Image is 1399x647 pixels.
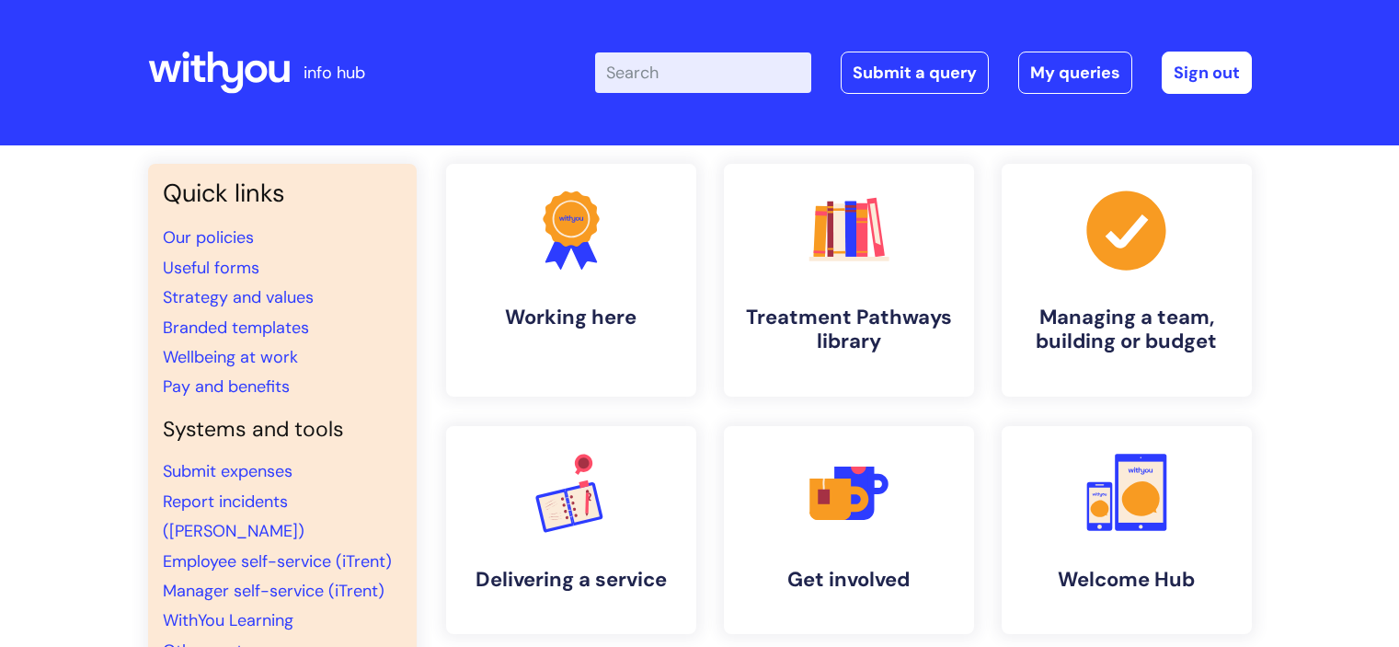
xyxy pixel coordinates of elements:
[1018,52,1132,94] a: My queries
[163,550,392,572] a: Employee self-service (iTrent)
[595,52,811,93] input: Search
[1016,306,1237,354] h4: Managing a team, building or budget
[163,609,293,631] a: WithYou Learning
[461,306,682,329] h4: Working here
[163,375,290,398] a: Pay and benefits
[1016,568,1237,592] h4: Welcome Hub
[163,580,384,602] a: Manager self-service (iTrent)
[163,257,259,279] a: Useful forms
[724,426,974,634] a: Get involved
[163,460,292,482] a: Submit expenses
[1002,164,1252,397] a: Managing a team, building or budget
[1162,52,1252,94] a: Sign out
[446,426,696,634] a: Delivering a service
[163,317,309,339] a: Branded templates
[163,346,298,368] a: Wellbeing at work
[163,491,304,542] a: Report incidents ([PERSON_NAME])
[163,417,402,443] h4: Systems and tools
[304,58,365,87] p: info hub
[739,306,959,354] h4: Treatment Pathways library
[724,164,974,397] a: Treatment Pathways library
[595,52,1252,94] div: | -
[739,568,959,592] h4: Get involved
[461,568,682,592] h4: Delivering a service
[446,164,696,397] a: Working here
[841,52,989,94] a: Submit a query
[1002,426,1252,634] a: Welcome Hub
[163,179,402,208] h3: Quick links
[163,286,314,308] a: Strategy and values
[163,226,254,248] a: Our policies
